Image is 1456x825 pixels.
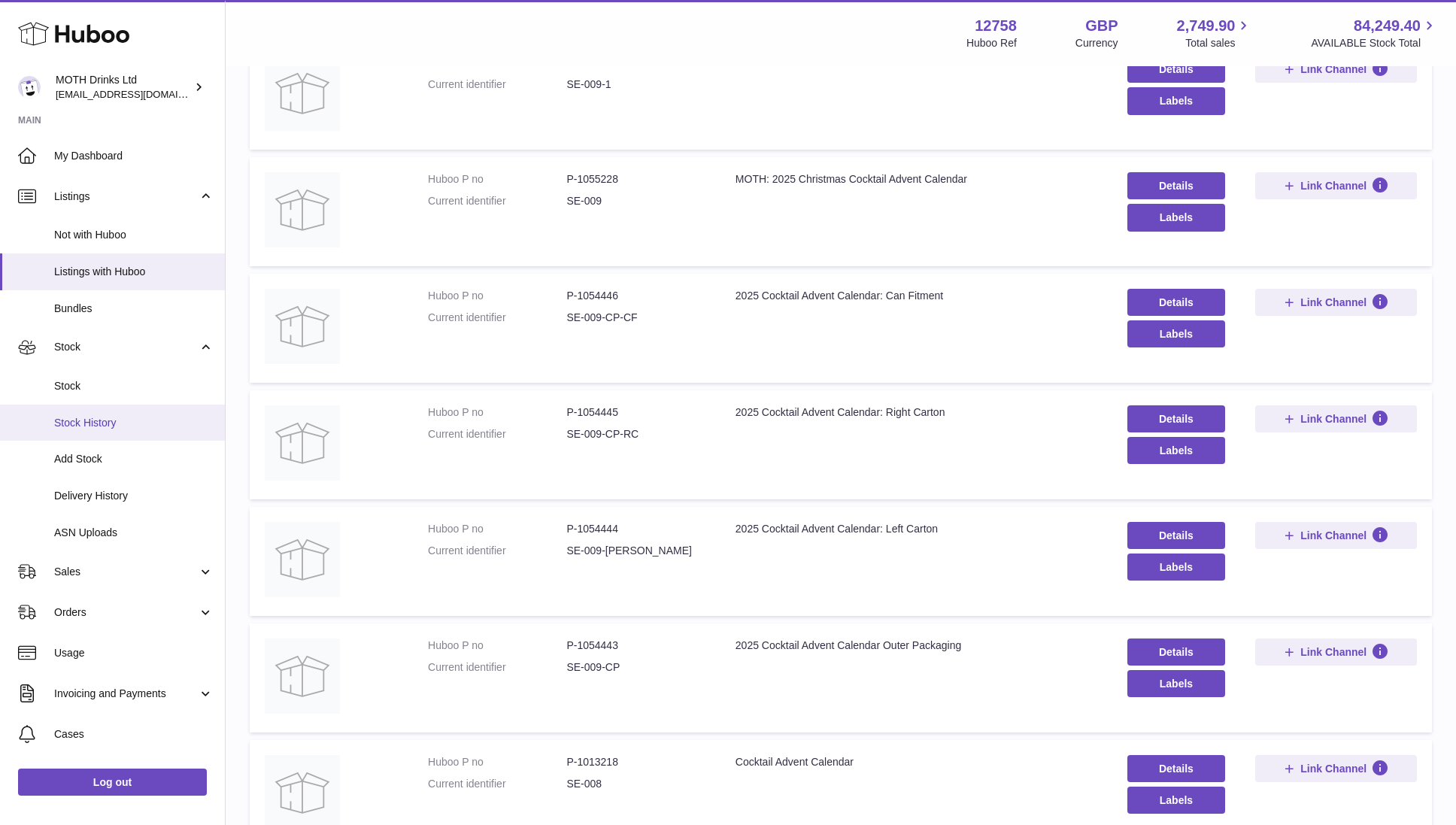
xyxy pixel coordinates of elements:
dt: Current identifier [428,427,566,441]
span: Stock [54,379,214,393]
a: Log out [18,769,207,796]
a: Details [1127,172,1224,199]
button: Link Channel [1255,638,1418,666]
span: Link Channel [1300,62,1367,76]
dd: P-1054444 [566,522,705,536]
img: 2025 Cocktail Advent Calendar: Can Fitment [265,289,340,364]
dd: SE-009-[PERSON_NAME] [566,544,705,558]
button: Link Channel [1255,405,1418,432]
a: 2,749.90 Total sales [1177,16,1253,50]
span: Link Channel [1300,529,1367,542]
dd: SE-009 [566,194,705,208]
span: Listings [54,190,198,204]
button: Link Channel [1255,172,1418,199]
dt: Huboo P no [428,638,566,653]
img: MOTH: 2025 Christmas Cocktail Advent Calendar [265,172,340,247]
span: Link Channel [1300,762,1367,775]
dd: P-1013218 [566,755,705,769]
dd: P-1054443 [566,638,705,653]
dd: P-1054446 [566,289,705,303]
dd: SE-008 [566,777,705,791]
button: Link Channel [1255,289,1418,316]
span: Orders [54,605,198,620]
div: 2025 Cocktail Advent Calendar: Can Fitment [736,289,1098,303]
dd: SE-009-1 [566,77,705,92]
dt: Current identifier [428,660,566,675]
img: 2025 Cocktail Advent Calendar: Left Carton [265,522,340,597]
dt: Huboo P no [428,755,566,769]
dt: Huboo P no [428,522,566,536]
img: 2025 Cocktail Advent Calendar: Right Carton [265,405,340,481]
dt: Current identifier [428,544,566,558]
span: Link Channel [1300,645,1367,659]
a: Details [1127,522,1224,549]
img: 2025 Cocktail Advent Calendar Outer Packaging [265,638,340,714]
span: 2,749.90 [1177,16,1236,36]
a: Details [1127,405,1224,432]
span: Delivery History [54,489,214,503]
span: Link Channel [1300,296,1367,309]
span: AVAILABLE Stock Total [1311,36,1438,50]
span: Stock [54,340,198,354]
div: MOTH Drinks Ltd [56,73,191,102]
span: My Dashboard [54,149,214,163]
button: Labels [1127,787,1224,814]
span: Link Channel [1300,179,1367,193]
div: 2025 Cocktail Advent Calendar Outer Packaging [736,638,1098,653]
span: Add Stock [54,452,214,466]
span: Cases [54,727,214,742]
span: Usage [54,646,214,660]
span: [EMAIL_ADDRESS][DOMAIN_NAME] [56,88,221,100]
button: Link Channel [1255,522,1418,549]
span: Link Channel [1300,412,1367,426]
img: MOTH: 2025 Christmas Cocktail Advent Calendar [265,56,340,131]
button: Labels [1127,204,1224,231]
button: Link Channel [1255,755,1418,782]
span: Invoicing and Payments [54,687,198,701]
strong: GBP [1085,16,1118,36]
span: Listings with Huboo [54,265,214,279]
dt: Current identifier [428,777,566,791]
div: 2025 Cocktail Advent Calendar: Left Carton [736,522,1098,536]
dt: Current identifier [428,77,566,92]
button: Labels [1127,554,1224,581]
span: Not with Huboo [54,228,214,242]
dt: Huboo P no [428,172,566,187]
a: 84,249.40 AVAILABLE Stock Total [1311,16,1438,50]
dd: SE-009-CP-CF [566,311,705,325]
div: 2025 Cocktail Advent Calendar: Right Carton [736,405,1098,420]
span: 84,249.40 [1354,16,1421,36]
button: Link Channel [1255,56,1418,83]
button: Labels [1127,87,1224,114]
span: Stock History [54,416,214,430]
div: MOTH: 2025 Christmas Cocktail Advent Calendar [736,172,1098,187]
span: Sales [54,565,198,579]
img: orders@mothdrinks.com [18,76,41,99]
span: ASN Uploads [54,526,214,540]
dd: SE-009-CP-RC [566,427,705,441]
dd: SE-009-CP [566,660,705,675]
div: Cocktail Advent Calendar [736,755,1098,769]
a: Details [1127,638,1224,666]
dt: Huboo P no [428,405,566,420]
span: Bundles [54,302,214,316]
dd: P-1054445 [566,405,705,420]
dt: Current identifier [428,311,566,325]
dt: Huboo P no [428,289,566,303]
dt: Current identifier [428,194,566,208]
button: Labels [1127,320,1224,347]
a: Details [1127,755,1224,782]
dd: P-1055228 [566,172,705,187]
strong: 12758 [975,16,1017,36]
a: Details [1127,289,1224,316]
button: Labels [1127,670,1224,697]
div: Huboo Ref [966,36,1017,50]
span: Total sales [1185,36,1252,50]
button: Labels [1127,437,1224,464]
div: Currency [1075,36,1118,50]
a: Details [1127,56,1224,83]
